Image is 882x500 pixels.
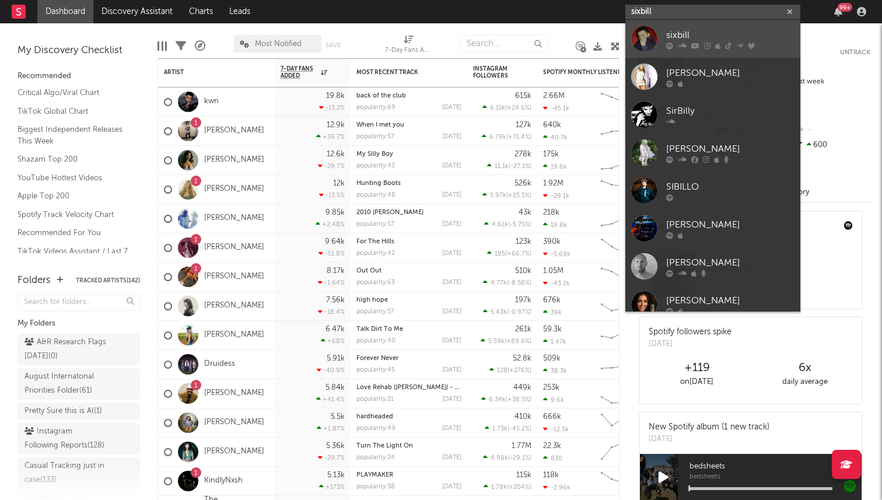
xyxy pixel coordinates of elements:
a: hardheaded [356,414,393,420]
div: 526k [514,180,531,187]
span: 6.34k [489,397,506,403]
a: [PERSON_NAME] [204,301,264,311]
a: [PERSON_NAME] [204,272,264,282]
span: 11.1k [495,163,509,170]
a: [PERSON_NAME] [625,209,800,247]
svg: Chart title [596,379,648,408]
div: [DATE] [442,250,461,257]
div: sixbill [666,28,794,42]
div: Instagram Followers [473,65,514,79]
div: [DATE] [442,425,461,432]
div: [DATE] [442,454,461,461]
div: 12.9k [327,121,345,129]
div: Spotify followers spike [649,326,731,338]
div: +2.48 % [316,221,345,228]
div: 127k [516,121,531,129]
div: My Discovery Checklist [17,44,140,58]
a: Spotify Track Velocity Chart [17,208,128,221]
div: -13.2 % [319,104,345,111]
a: A&R Research Flags [DATE](0) [17,334,140,365]
span: +276 % [509,368,530,374]
div: 9.6k [543,396,564,404]
div: 115k [516,471,531,479]
span: +24.6 % [507,105,530,111]
div: 7-Day Fans Added (7-Day Fans Added) [385,29,432,63]
div: on [DATE] [643,375,751,389]
div: popularity: 63 [356,279,395,286]
div: 12k [333,180,345,187]
a: Pretty Sure this is AI(1) [17,403,140,420]
div: [DATE] [649,433,769,445]
div: 22.3k [543,442,561,450]
div: popularity: 57 [356,309,394,315]
a: 2010 [PERSON_NAME] [356,209,423,216]
a: PLAYMAKER [356,472,393,478]
svg: Chart title [596,146,648,175]
a: Out Out [356,268,381,274]
div: 666k [543,413,561,421]
div: [DATE] [442,221,461,228]
div: -43.2k [543,279,570,287]
a: high hope [356,297,388,303]
svg: Chart title [596,175,648,204]
span: 1.73k [492,426,508,432]
div: 99 + [838,3,852,12]
div: [PERSON_NAME] [666,66,794,80]
div: 510k [515,267,531,275]
a: Casual Tracking just in case(133) [17,457,140,489]
a: Recommended For You [17,226,128,239]
div: ( ) [482,133,531,141]
div: 449k [513,384,531,391]
div: 12.6k [327,151,345,158]
div: 8.17k [327,267,345,275]
div: Pretty Sure this is AI ( 1 ) [24,404,102,418]
span: 6.11k [490,105,505,111]
div: 39k [543,309,562,316]
div: 5.13k [327,471,345,479]
div: ( ) [484,221,531,228]
a: When I met you [356,122,404,128]
div: popularity: 21 [356,396,394,403]
div: Talk Dirt To Me [356,326,461,333]
button: Untrack [840,47,870,58]
a: Instagram Following Reports(128) [17,423,140,454]
div: 5.36k [326,442,345,450]
a: [PERSON_NAME] [204,126,264,136]
div: Turn The Light On [356,443,461,449]
div: [DATE] [442,192,461,198]
a: Forever Never [356,355,398,362]
div: [DATE] [442,163,461,169]
div: Recommended [17,69,140,83]
div: 600 [793,138,870,153]
div: A&R Pipeline [195,29,205,63]
div: +1.87 % [317,425,345,432]
div: ( ) [482,104,531,111]
div: New Spotify album (1 new track) [649,421,769,433]
div: 1.77M [512,442,531,450]
div: popularity: 69 [356,104,395,111]
span: 5.59k [488,338,505,345]
span: 4.61k [492,222,508,228]
a: SirBilly [625,96,800,134]
div: popularity: 40 [356,338,395,344]
div: [DATE] [442,338,461,344]
div: 7-Day Fans Added (7-Day Fans Added) [385,44,432,58]
div: 1.05M [543,267,563,275]
div: SIBILLO [666,180,794,194]
div: [DATE] [442,484,461,490]
svg: Chart title [596,88,648,117]
div: A&R Research Flags [DATE] ( 0 ) [24,335,107,363]
div: 253k [543,384,559,391]
div: Instagram Following Reports ( 128 ) [24,425,107,453]
div: PLAYMAKER [356,472,461,478]
div: +41.4 % [316,396,345,403]
span: 1.78k [491,484,507,491]
div: 19.6k [543,163,567,170]
div: 118k [543,471,559,479]
div: 197k [515,296,531,304]
div: 40.7k [543,134,568,141]
a: TikTok Videos Assistant / Last 7 Days - Top [17,245,128,269]
div: -40.9 % [317,366,345,374]
svg: Chart title [596,263,648,292]
div: 6 x [751,361,859,375]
